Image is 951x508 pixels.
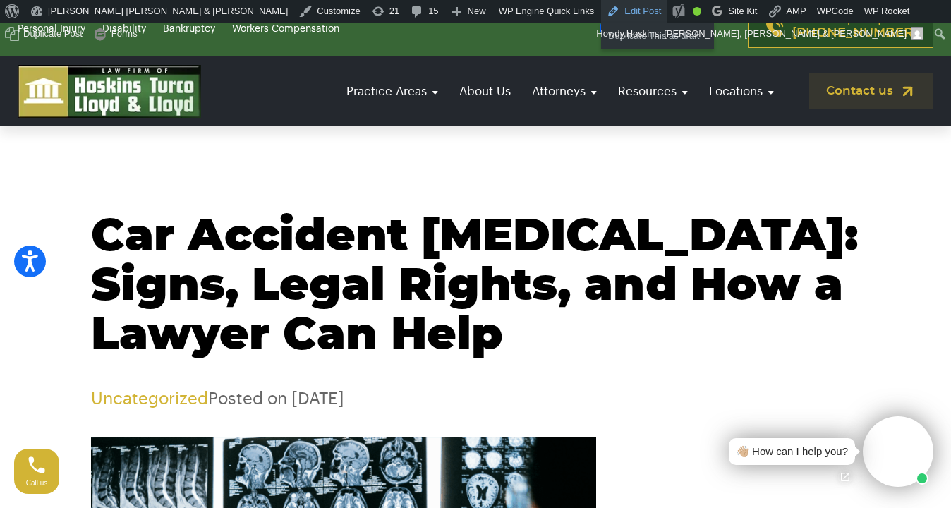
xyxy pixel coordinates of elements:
[91,212,860,361] h1: Car Accident [MEDICAL_DATA]: Signs, Legal Rights, and How a Lawyer Can Help
[18,65,201,118] img: logo
[26,479,48,487] span: Call us
[91,389,860,409] p: Posted on [DATE]
[736,444,848,460] div: 👋🏼 How can I help you?
[693,7,701,16] div: Good
[339,71,445,111] a: Practice Areas
[452,71,518,111] a: About Us
[163,24,215,34] a: Bankruptcy
[525,71,604,111] a: Attorneys
[91,390,208,407] a: Uncategorized
[591,23,929,45] a: Howdy,
[809,73,933,109] a: Contact us
[728,6,757,16] span: Site Kit
[702,71,781,111] a: Locations
[23,23,83,45] span: Duplicate Post
[626,28,907,39] span: Hoskins, [PERSON_NAME], [PERSON_NAME] & [PERSON_NAME]
[611,71,695,111] a: Resources
[830,462,860,492] a: Open chat
[111,23,138,45] span: Forms
[232,24,339,34] a: Workers Compensation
